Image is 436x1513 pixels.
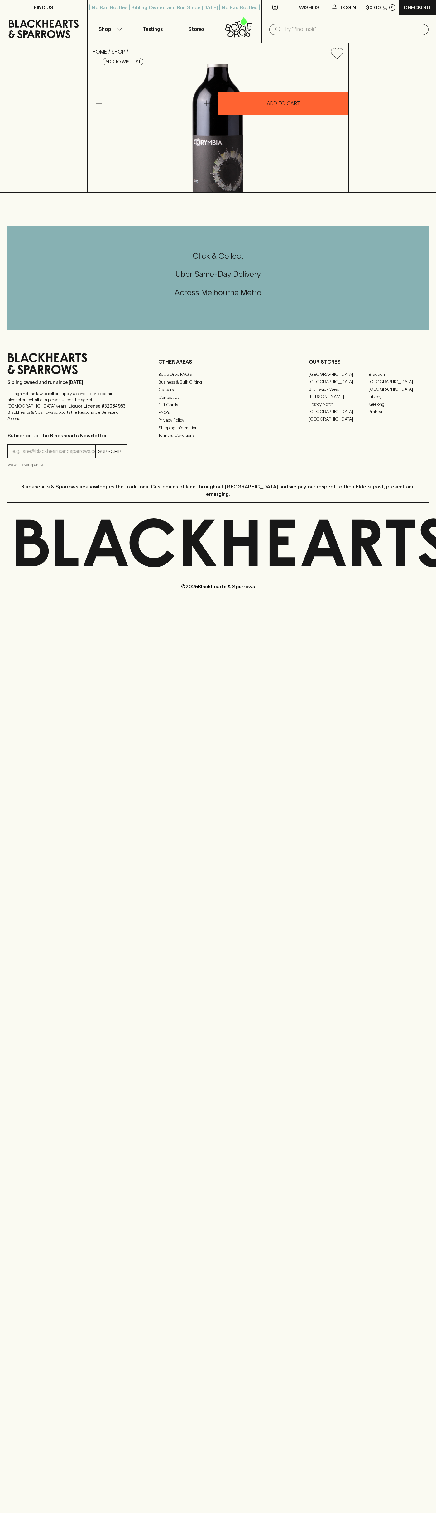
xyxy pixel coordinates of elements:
a: HOME [93,49,107,54]
button: ADD TO CART [218,92,348,115]
a: Braddon [369,370,429,378]
a: Fitzroy [369,393,429,400]
p: Subscribe to The Blackhearts Newsletter [7,432,127,439]
a: [GEOGRAPHIC_DATA] [309,370,369,378]
p: Shop [98,25,111,33]
div: Call to action block [7,226,429,330]
a: Business & Bulk Gifting [158,378,278,386]
h5: Across Melbourne Metro [7,287,429,298]
a: Bottle Drop FAQ's [158,371,278,378]
button: SUBSCRIBE [96,445,127,458]
a: Geelong [369,400,429,408]
a: Tastings [131,15,175,43]
p: $0.00 [366,4,381,11]
button: Shop [88,15,131,43]
button: Add to wishlist [103,58,143,65]
h5: Click & Collect [7,251,429,261]
a: [GEOGRAPHIC_DATA] [369,385,429,393]
p: It is against the law to sell or supply alcohol to, or to obtain alcohol on behalf of a person un... [7,390,127,422]
a: Fitzroy North [309,400,369,408]
p: Login [341,4,356,11]
a: Gift Cards [158,401,278,409]
a: Shipping Information [158,424,278,431]
input: e.g. jane@blackheartsandsparrows.com.au [12,446,95,456]
a: [GEOGRAPHIC_DATA] [369,378,429,385]
a: [GEOGRAPHIC_DATA] [309,408,369,415]
img: 39052.png [88,64,348,192]
h5: Uber Same-Day Delivery [7,269,429,279]
p: ADD TO CART [267,100,300,107]
a: Privacy Policy [158,417,278,424]
p: Wishlist [299,4,323,11]
a: FAQ's [158,409,278,416]
a: Terms & Conditions [158,432,278,439]
a: SHOP [112,49,125,54]
p: Stores [188,25,204,33]
p: 0 [391,6,394,9]
p: FIND US [34,4,53,11]
p: Sibling owned and run since [DATE] [7,379,127,385]
a: [PERSON_NAME] [309,393,369,400]
a: Contact Us [158,394,278,401]
button: Add to wishlist [328,45,346,61]
a: Brunswick West [309,385,369,393]
p: SUBSCRIBE [98,448,124,455]
p: OUR STORES [309,358,429,365]
a: Careers [158,386,278,394]
a: [GEOGRAPHIC_DATA] [309,415,369,423]
a: Prahran [369,408,429,415]
p: Tastings [143,25,163,33]
p: We will never spam you [7,462,127,468]
strong: Liquor License #32064953 [68,403,126,408]
a: Stores [175,15,218,43]
p: Checkout [404,4,432,11]
p: OTHER AREAS [158,358,278,365]
input: Try "Pinot noir" [284,24,424,34]
p: Blackhearts & Sparrows acknowledges the traditional Custodians of land throughout [GEOGRAPHIC_DAT... [12,483,424,498]
a: [GEOGRAPHIC_DATA] [309,378,369,385]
